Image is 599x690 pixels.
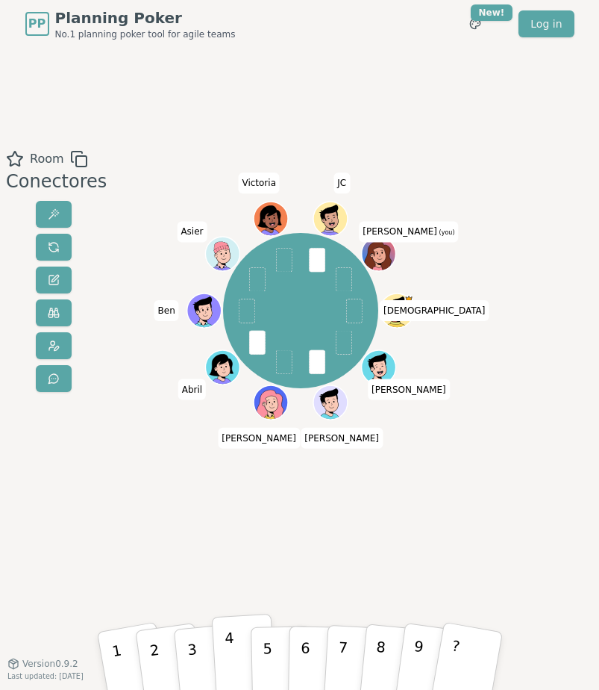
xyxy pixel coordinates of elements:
[6,168,107,195] div: Conectores
[30,150,64,168] span: Room
[154,300,179,321] span: Click to change your name
[301,428,383,449] span: Click to change your name
[6,150,24,168] button: Add as favourite
[36,201,72,228] button: Reveal votes
[518,10,574,37] a: Log in
[380,300,489,321] span: Click to change your name
[36,267,72,293] button: Change name
[55,28,236,40] span: No.1 planning poker tool for agile teams
[36,365,72,392] button: Send feedback
[7,672,84,680] span: Last updated: [DATE]
[55,7,236,28] span: Planning Poker
[363,238,395,270] button: Click to change your avatar
[25,7,236,40] a: PPPlanning PokerNo.1 planning poker tool for agile teams
[437,230,455,237] span: (you)
[178,379,206,400] span: Click to change your name
[368,379,450,400] span: Click to change your name
[471,4,513,21] div: New!
[359,222,458,243] span: Click to change your name
[177,222,207,243] span: Click to change your name
[7,658,78,670] button: Version0.9.2
[28,15,46,33] span: PP
[404,295,413,303] span: Jesus is the host
[218,428,300,449] span: Click to change your name
[462,10,489,37] button: New!
[36,332,72,359] button: Change avatar
[333,172,350,193] span: Click to change your name
[22,658,78,670] span: Version 0.9.2
[36,299,72,326] button: Watch only
[238,172,280,193] span: Click to change your name
[36,234,72,261] button: Reset votes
